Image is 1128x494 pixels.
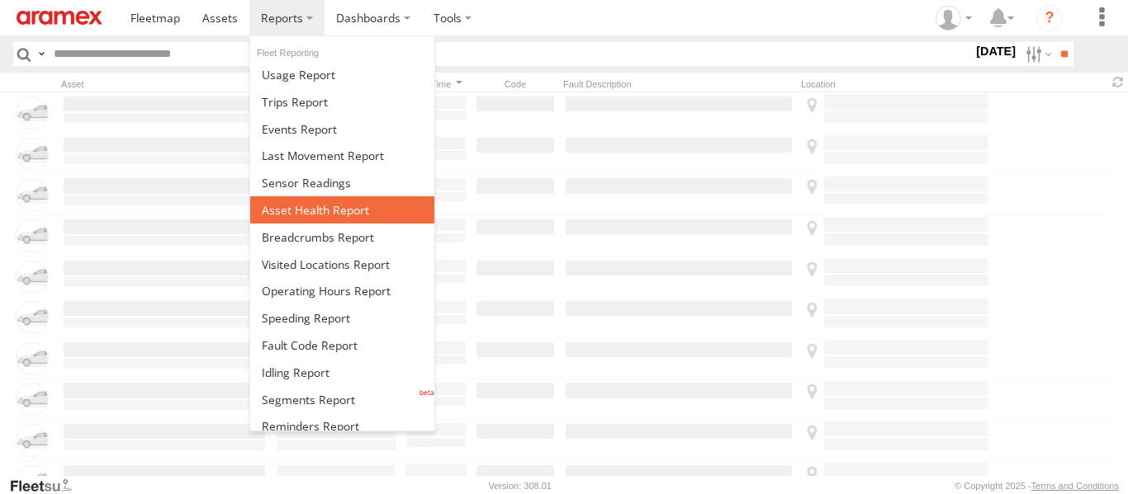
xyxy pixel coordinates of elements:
[9,478,85,494] a: Visit our Website
[250,142,434,169] a: Last Movement Report
[250,251,434,278] a: Visited Locations Report
[563,78,794,90] div: Fault Description
[250,413,434,440] a: Reminders Report
[250,277,434,304] a: Asset Operating Hours Report
[250,169,434,196] a: Sensor Readings
[489,481,552,491] div: Version: 308.01
[955,481,1119,491] div: © Copyright 2025 -
[250,304,434,332] a: Fleet Speed Report
[1019,42,1055,66] label: Search Filter Options
[250,386,434,413] a: Segments Report
[1036,5,1063,31] i: ?
[250,61,434,88] a: Usage Report
[61,78,268,90] div: Asset
[930,6,978,31] div: Mazen Siblini
[250,332,434,359] a: Fault Code Report
[250,223,434,251] a: Breadcrumbs Report
[973,42,1019,60] label: [DATE]
[250,115,434,143] a: Full Events Report
[250,359,434,386] a: Idling Report
[405,78,467,90] div: Date/Time
[17,11,102,25] img: aramex-logo.svg
[35,42,48,66] label: Search Query
[474,78,557,90] div: Code
[250,196,434,223] a: Asset Health Report
[1031,481,1119,491] a: Terms and Conditions
[801,78,974,90] div: Location
[250,88,434,115] a: Trips Report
